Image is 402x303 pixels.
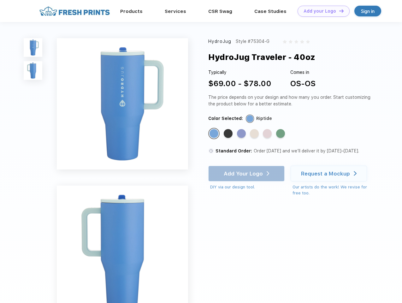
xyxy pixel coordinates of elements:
div: Riptide [256,115,272,122]
div: Add your Logo [304,9,336,14]
a: Products [120,9,143,14]
div: Sign in [361,8,375,15]
img: func=resize&h=640 [57,38,188,169]
img: func=resize&h=100 [24,61,42,80]
div: Cream [250,129,259,138]
img: standard order [208,148,214,154]
img: gray_star.svg [300,40,304,44]
div: OS-OS [290,78,316,89]
div: HydroJug [208,38,231,45]
div: Request a Mockup [301,170,350,177]
img: gray_star.svg [289,40,293,44]
img: gray_star.svg [294,40,298,44]
img: DT [339,9,344,13]
div: Comes in [290,69,316,76]
div: Riptide [210,129,218,138]
div: Color Selected: [208,115,243,122]
div: Typically [208,69,271,76]
div: $69.00 - $78.00 [208,78,271,89]
img: white arrow [354,171,357,176]
div: Peri [237,129,246,138]
div: Black [224,129,233,138]
div: Style #75304-G [236,38,269,45]
img: gray_star.svg [306,40,310,44]
div: Pink Sand [263,129,272,138]
div: Sage [276,129,285,138]
a: Sign in [354,6,381,16]
div: Our artists do the work! We revise for free too. [293,184,373,196]
div: DIY via our design tool. [210,184,285,190]
img: fo%20logo%202.webp [38,6,112,17]
img: func=resize&h=100 [24,38,42,57]
div: The price depends on your design and how many you order. Start customizing the product below for ... [208,94,373,107]
div: HydroJug Traveler - 40oz [208,51,315,63]
span: Order [DATE] and we’ll deliver it by [DATE]–[DATE]. [254,148,359,153]
span: Standard Order: [216,148,252,153]
img: gray_star.svg [283,40,287,44]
